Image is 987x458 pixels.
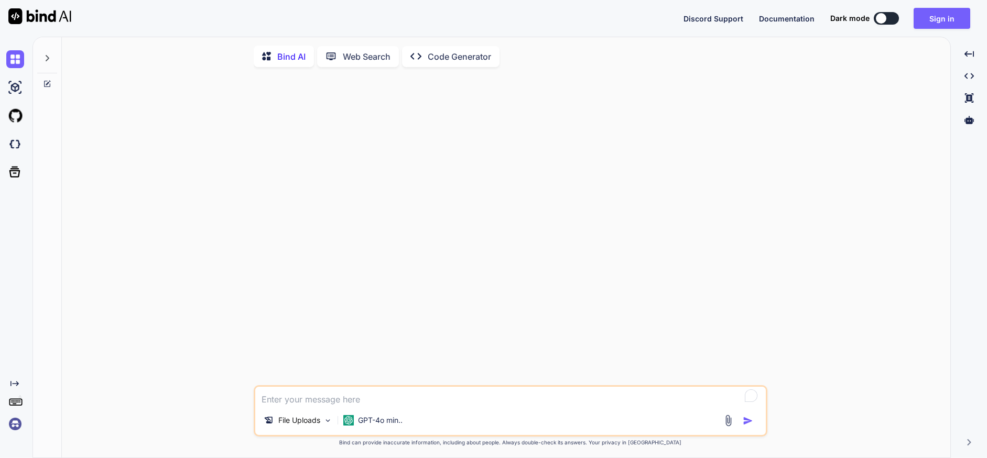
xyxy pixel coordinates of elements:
p: Bind can provide inaccurate information, including about people. Always double-check its answers.... [254,439,767,446]
button: Documentation [759,13,815,24]
span: Dark mode [830,13,870,24]
img: signin [6,415,24,433]
p: Web Search [343,50,391,63]
p: Bind AI [277,50,306,63]
img: chat [6,50,24,68]
p: Code Generator [428,50,491,63]
p: GPT-4o min.. [358,415,403,426]
img: Pick Models [323,416,332,425]
img: darkCloudIdeIcon [6,135,24,153]
button: Sign in [914,8,970,29]
img: githubLight [6,107,24,125]
img: attachment [722,415,734,427]
img: icon [743,416,753,426]
textarea: To enrich screen reader interactions, please activate Accessibility in Grammarly extension settings [255,387,766,406]
span: Documentation [759,14,815,23]
img: GPT-4o mini [343,415,354,426]
button: Discord Support [684,13,743,24]
img: ai-studio [6,79,24,96]
span: Discord Support [684,14,743,23]
img: Bind AI [8,8,71,24]
p: File Uploads [278,415,320,426]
